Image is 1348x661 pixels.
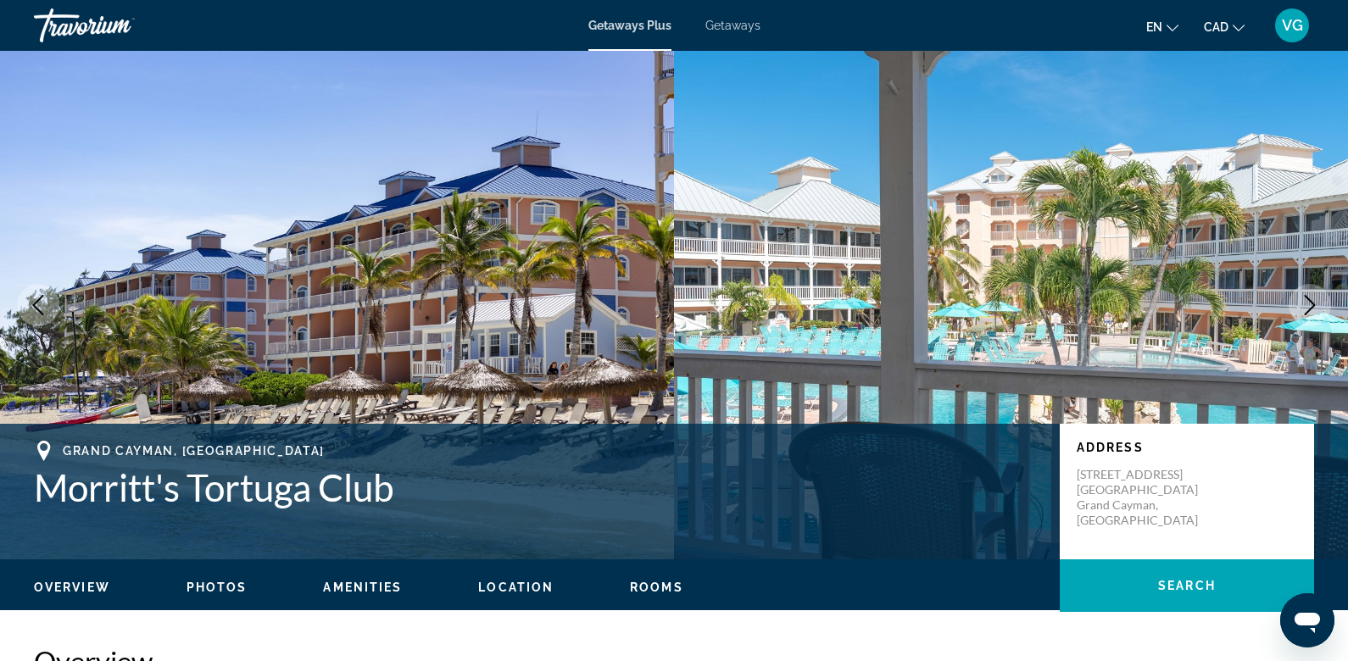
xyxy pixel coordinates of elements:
[630,580,683,594] span: Rooms
[478,580,554,594] span: Location
[1289,284,1331,326] button: Next image
[1077,467,1212,528] p: [STREET_ADDRESS] [GEOGRAPHIC_DATA] Grand Cayman, [GEOGRAPHIC_DATA]
[187,580,248,595] button: Photos
[1270,8,1314,43] button: User Menu
[34,3,203,47] a: Travorium
[1077,441,1297,454] p: Address
[63,444,325,458] span: Grand Cayman, [GEOGRAPHIC_DATA]
[630,580,683,595] button: Rooms
[1146,20,1162,34] span: en
[1282,17,1303,34] span: VG
[588,19,671,32] a: Getaways Plus
[1204,20,1228,34] span: CAD
[478,580,554,595] button: Location
[34,580,110,594] span: Overview
[1280,593,1334,647] iframe: Button to launch messaging window
[1158,579,1216,592] span: Search
[34,465,1043,509] h1: Morritt's Tortuga Club
[705,19,760,32] a: Getaways
[1060,559,1314,612] button: Search
[323,580,402,594] span: Amenities
[1204,14,1245,39] button: Change currency
[187,580,248,594] span: Photos
[1146,14,1178,39] button: Change language
[34,580,110,595] button: Overview
[17,284,59,326] button: Previous image
[323,580,402,595] button: Amenities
